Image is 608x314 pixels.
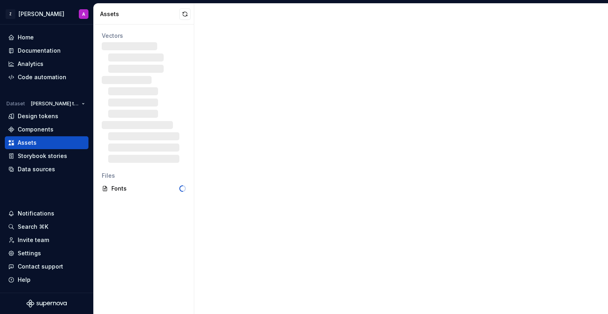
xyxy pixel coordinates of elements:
[18,236,49,244] div: Invite team
[99,182,189,195] a: Fonts
[82,11,85,17] div: A
[18,112,58,120] div: Design tokens
[18,152,67,160] div: Storybook stories
[5,110,88,123] a: Design tokens
[5,260,88,273] button: Contact support
[5,71,88,84] a: Code automation
[18,33,34,41] div: Home
[5,220,88,233] button: Search ⌘K
[18,165,55,173] div: Data sources
[18,276,31,284] div: Help
[18,263,63,271] div: Contact support
[18,47,61,55] div: Documentation
[6,9,15,19] div: Z
[5,163,88,176] a: Data sources
[102,172,186,180] div: Files
[5,150,88,162] a: Storybook stories
[5,31,88,44] a: Home
[102,32,186,40] div: Vectors
[100,10,179,18] div: Assets
[5,273,88,286] button: Help
[31,101,78,107] span: [PERSON_NAME] tokens
[18,223,48,231] div: Search ⌘K
[5,234,88,246] a: Invite team
[18,60,43,68] div: Analytics
[6,101,25,107] div: Dataset
[5,123,88,136] a: Components
[18,249,41,257] div: Settings
[5,207,88,220] button: Notifications
[27,300,67,308] svg: Supernova Logo
[27,98,88,109] button: [PERSON_NAME] tokens
[2,5,92,23] button: Z[PERSON_NAME]A
[18,125,53,133] div: Components
[5,57,88,70] a: Analytics
[5,136,88,149] a: Assets
[18,209,54,218] div: Notifications
[5,247,88,260] a: Settings
[5,44,88,57] a: Documentation
[18,73,66,81] div: Code automation
[18,139,37,147] div: Assets
[18,10,64,18] div: [PERSON_NAME]
[111,185,179,193] div: Fonts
